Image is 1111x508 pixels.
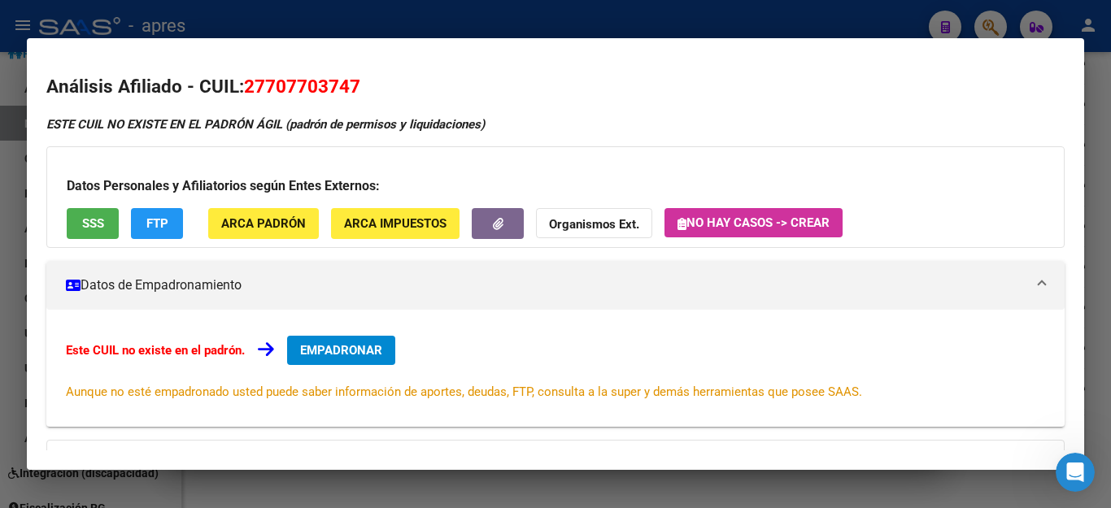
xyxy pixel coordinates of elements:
strong: ESTE CUIL NO EXISTE EN EL PADRÓN ÁGIL (padrón de permisos y liquidaciones) [46,117,485,132]
button: SSS [67,208,119,238]
div: Si quiere verificar alguno de estos no incluidos y verificar su fecha formal para constatar que s... [13,221,267,289]
div: Valeria dice… [13,172,312,221]
div: Cerrar [285,7,315,36]
strong: Organismos Ext. [549,218,639,232]
button: Enviar un mensaje… [279,377,305,403]
button: Inicio [255,7,285,37]
span: ARCA Padrón [221,217,306,232]
span: SSS [82,217,104,232]
img: Profile image for Fin [46,9,72,35]
div: Datos de Empadronamiento [46,310,1065,427]
div: Bien entonces esta relacionado con laa fecha formal de presentación [13,108,267,159]
strong: Este CUIL no existe en el padrón. [66,343,245,358]
div: es que como se cuales son los no incluidos? [59,301,312,352]
button: EMPADRONAR [287,336,395,365]
span: 27707703747 [244,76,360,97]
h1: Fin [79,15,98,28]
div: Soporte dice… [13,221,312,302]
mat-expansion-panel-header: Datos de Empadronamiento [46,261,1065,310]
div: me quedo tranquila, entonces? [122,182,299,198]
button: Selector de gif [51,384,64,397]
button: Start recording [103,384,116,397]
iframe: Intercom live chat [1056,453,1095,492]
div: es que como se cuales son los no incluidos? [72,310,299,342]
button: Adjuntar un archivo [77,384,90,397]
h2: Análisis Afiliado - CUIL: [46,73,1065,101]
span: EMPADRONAR [300,343,382,358]
textarea: Escribe un mensaje... [14,350,312,377]
button: No hay casos -> Crear [664,208,843,237]
span: No hay casos -> Crear [677,215,830,230]
div: Valeria dice… [13,59,312,108]
mat-panel-title: Datos de Empadronamiento [66,276,1026,295]
div: Valeria dice… [13,301,312,354]
span: Aunque no esté empadronado usted puede saber información de aportes, deudas, FTP, consulta a la s... [66,384,862,399]
h3: Datos Personales y Afiliatorios según Entes Externos: [67,176,1044,196]
span: ARCA Impuestos [344,217,447,232]
div: en el registro es mayor que el txt [109,69,299,85]
div: Si quiere verificar alguno de estos no incluidos y verificar su fecha formal para constatar que s... [26,231,254,279]
div: en el registro es mayor que el txt [96,59,312,95]
button: Selector de emoji [25,384,38,397]
button: Organismos Ext. [536,208,652,238]
div: Soporte dice… [13,108,312,172]
button: ARCA Padrón [208,208,319,238]
button: ARCA Impuestos [331,208,460,238]
span: FTP [146,217,168,232]
button: FTP [131,208,183,238]
div: Bien entonces esta relacionado con laa fecha formal de presentación [26,118,254,150]
button: go back [11,7,41,37]
div: me quedo tranquila, entonces? [109,172,312,208]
